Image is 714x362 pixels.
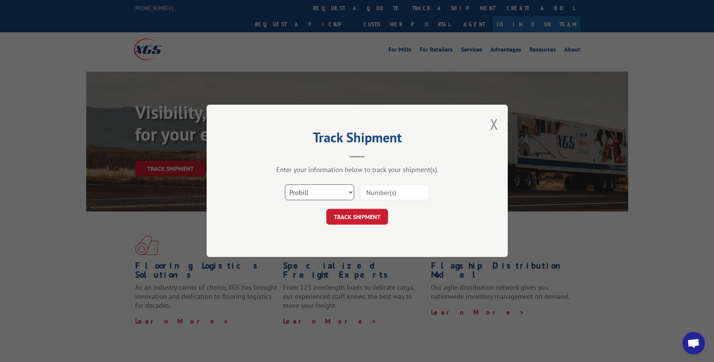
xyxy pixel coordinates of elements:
button: TRACK SHIPMENT [326,209,388,225]
button: Close modal [490,114,498,134]
div: Open chat [682,332,705,354]
input: Number(s) [360,185,429,201]
h2: Track Shipment [244,132,470,146]
div: Enter your information below to track your shipment(s). [244,166,470,174]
